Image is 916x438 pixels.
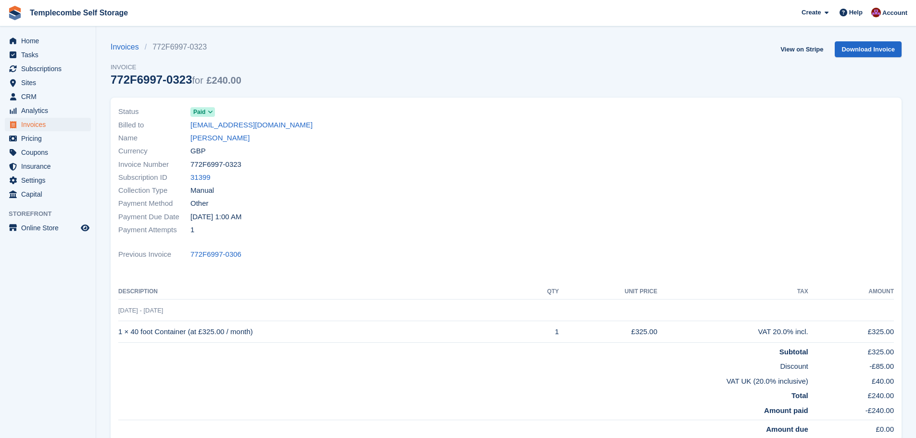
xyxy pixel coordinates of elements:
[791,391,808,400] strong: Total
[192,75,203,86] span: for
[9,209,96,219] span: Storefront
[5,34,91,48] a: menu
[190,106,215,117] a: Paid
[5,221,91,235] a: menu
[808,420,894,435] td: £0.00
[118,172,190,183] span: Subscription ID
[5,188,91,201] a: menu
[779,348,808,356] strong: Subtotal
[5,48,91,62] a: menu
[21,62,79,75] span: Subscriptions
[190,133,250,144] a: [PERSON_NAME]
[21,104,79,117] span: Analytics
[5,174,91,187] a: menu
[190,172,211,183] a: 31399
[5,76,91,89] a: menu
[111,41,145,53] a: Invoices
[118,198,190,209] span: Payment Method
[193,108,205,116] span: Paid
[79,222,91,234] a: Preview store
[21,132,79,145] span: Pricing
[559,284,657,300] th: Unit Price
[559,321,657,343] td: £325.00
[808,372,894,387] td: £40.00
[118,372,808,387] td: VAT UK (20.0% inclusive)
[808,321,894,343] td: £325.00
[118,133,190,144] span: Name
[207,75,241,86] span: £240.00
[21,174,79,187] span: Settings
[190,212,241,223] time: 2025-08-02 00:00:00 UTC
[118,307,163,314] span: [DATE] - [DATE]
[118,357,808,372] td: Discount
[8,6,22,20] img: stora-icon-8386f47178a22dfd0bd8f6a31ec36ba5ce8667c1dd55bd0f319d3a0aa187defe.svg
[118,284,523,300] th: Description
[849,8,863,17] span: Help
[118,212,190,223] span: Payment Due Date
[5,160,91,173] a: menu
[523,321,559,343] td: 1
[190,185,214,196] span: Manual
[21,221,79,235] span: Online Store
[21,76,79,89] span: Sites
[21,160,79,173] span: Insurance
[523,284,559,300] th: QTY
[21,90,79,103] span: CRM
[190,198,209,209] span: Other
[118,106,190,117] span: Status
[21,188,79,201] span: Capital
[21,34,79,48] span: Home
[26,5,132,21] a: Templecombe Self Storage
[808,401,894,420] td: -£240.00
[766,425,808,433] strong: Amount due
[190,120,313,131] a: [EMAIL_ADDRESS][DOMAIN_NAME]
[190,249,241,260] a: 772F6997-0306
[5,132,91,145] a: menu
[190,225,194,236] span: 1
[5,90,91,103] a: menu
[118,249,190,260] span: Previous Invoice
[118,146,190,157] span: Currency
[764,406,808,414] strong: Amount paid
[190,146,206,157] span: GBP
[21,118,79,131] span: Invoices
[190,159,241,170] span: 772F6997-0323
[21,48,79,62] span: Tasks
[118,321,523,343] td: 1 × 40 foot Container (at £325.00 / month)
[5,104,91,117] a: menu
[21,146,79,159] span: Coupons
[808,342,894,357] td: £325.00
[808,387,894,401] td: £240.00
[5,146,91,159] a: menu
[118,225,190,236] span: Payment Attempts
[871,8,881,17] img: Chris Barnard
[657,326,808,338] div: VAT 20.0% incl.
[111,41,241,53] nav: breadcrumbs
[118,120,190,131] span: Billed to
[802,8,821,17] span: Create
[5,62,91,75] a: menu
[808,284,894,300] th: Amount
[835,41,902,57] a: Download Invoice
[808,357,894,372] td: -£85.00
[118,159,190,170] span: Invoice Number
[777,41,827,57] a: View on Stripe
[5,118,91,131] a: menu
[118,185,190,196] span: Collection Type
[882,8,907,18] span: Account
[111,63,241,72] span: Invoice
[657,284,808,300] th: Tax
[111,73,241,86] div: 772F6997-0323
